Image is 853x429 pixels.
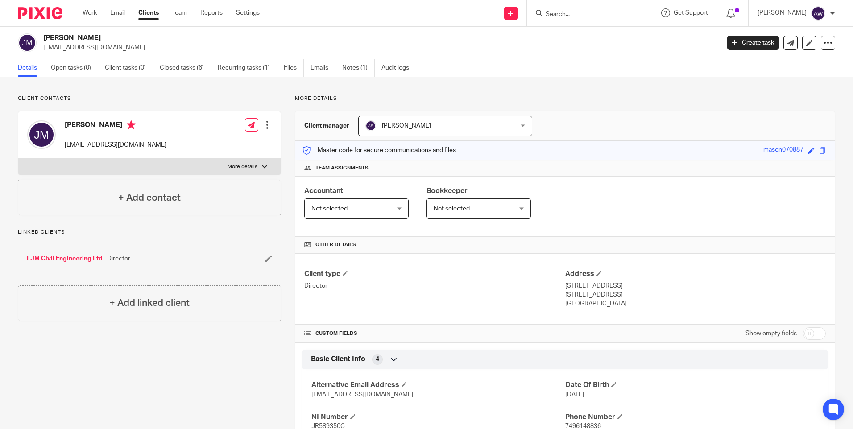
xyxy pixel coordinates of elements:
[565,299,826,308] p: [GEOGRAPHIC_DATA]
[105,59,153,77] a: Client tasks (0)
[51,59,98,77] a: Open tasks (0)
[758,8,807,17] p: [PERSON_NAME]
[565,290,826,299] p: [STREET_ADDRESS]
[304,281,565,290] p: Director
[228,163,257,170] p: More details
[342,59,375,77] a: Notes (1)
[382,123,431,129] span: [PERSON_NAME]
[302,146,456,155] p: Master code for secure communications and files
[811,6,825,21] img: svg%3E
[160,59,211,77] a: Closed tasks (6)
[304,330,565,337] h4: CUSTOM FIELDS
[315,241,356,248] span: Other details
[43,33,580,43] h2: [PERSON_NAME]
[565,412,819,422] h4: Phone Number
[18,95,281,102] p: Client contacts
[304,269,565,279] h4: Client type
[311,59,335,77] a: Emails
[236,8,260,17] a: Settings
[284,59,304,77] a: Files
[172,8,187,17] a: Team
[110,8,125,17] a: Email
[304,187,343,194] span: Accountant
[138,8,159,17] a: Clients
[315,165,369,172] span: Team assignments
[18,33,37,52] img: svg%3E
[218,59,277,77] a: Recurring tasks (1)
[311,206,348,212] span: Not selected
[65,120,166,132] h4: [PERSON_NAME]
[434,206,470,212] span: Not selected
[107,254,130,263] span: Director
[365,120,376,131] img: svg%3E
[565,269,826,279] h4: Address
[304,121,349,130] h3: Client manager
[65,140,166,149] p: [EMAIL_ADDRESS][DOMAIN_NAME]
[27,120,56,149] img: svg%3E
[311,380,565,390] h4: Alternative Email Address
[545,11,625,19] input: Search
[109,296,190,310] h4: + Add linked client
[83,8,97,17] a: Work
[127,120,136,129] i: Primary
[727,36,779,50] a: Create task
[381,59,416,77] a: Audit logs
[200,8,223,17] a: Reports
[311,392,413,398] span: [EMAIL_ADDRESS][DOMAIN_NAME]
[295,95,835,102] p: More details
[565,392,584,398] span: [DATE]
[118,191,181,205] h4: + Add contact
[565,281,826,290] p: [STREET_ADDRESS]
[565,380,819,390] h4: Date Of Birth
[376,355,379,364] span: 4
[311,355,365,364] span: Basic Client Info
[311,412,565,422] h4: NI Number
[426,187,468,194] span: Bookkeeper
[43,43,714,52] p: [EMAIL_ADDRESS][DOMAIN_NAME]
[27,254,103,263] a: LJM Civil Engineering Ltd
[18,59,44,77] a: Details
[674,10,708,16] span: Get Support
[763,145,803,156] div: mason070887
[18,229,281,236] p: Linked clients
[745,329,797,338] label: Show empty fields
[18,7,62,19] img: Pixie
